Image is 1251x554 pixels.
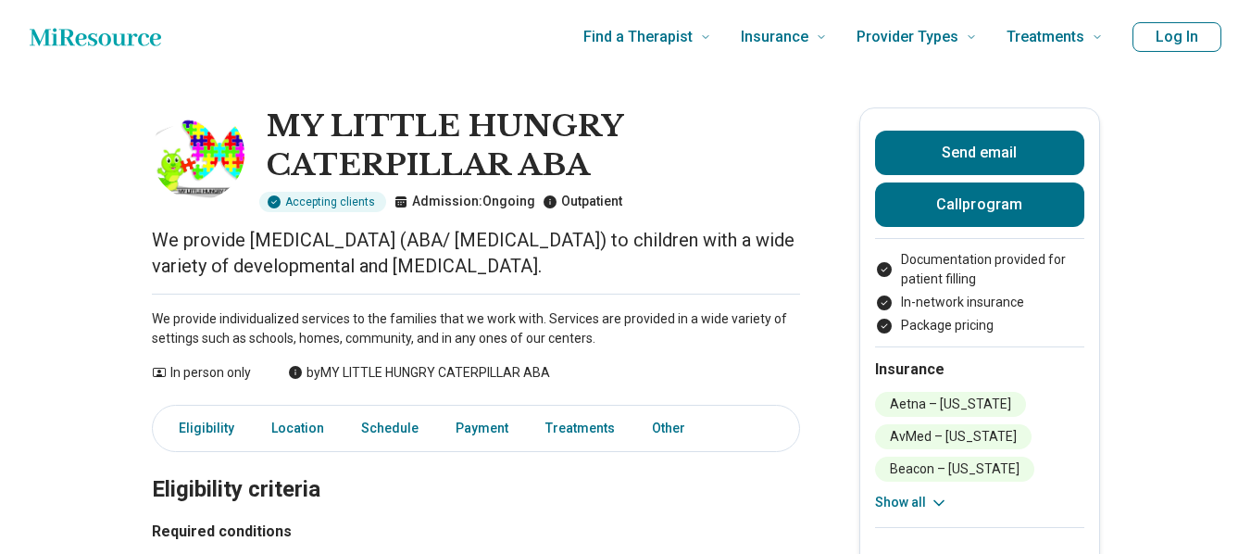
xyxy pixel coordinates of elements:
li: Beacon – [US_STATE] [875,457,1034,482]
button: Callprogram [875,183,1084,227]
span: Find a Therapist [583,24,693,50]
h2: Insurance [875,359,1084,381]
h2: Eligibility criteria [152,430,800,506]
a: Home page [30,19,161,56]
li: AvMed – [US_STATE] [875,424,1032,449]
p: Admission: Ongoing [394,192,535,211]
li: In-network insurance [875,293,1084,312]
button: Show all [875,493,948,512]
a: Other [641,409,707,447]
ul: Payment options [875,250,1084,335]
span: Insurance [741,24,808,50]
p: We provide [MEDICAL_DATA] (ABA/ [MEDICAL_DATA]) to children with a wide variety of developmental ... [152,227,800,279]
h1: MY LITTLE HUNGRY CATERPILLAR ABA [267,107,800,184]
p: We provide individualized services to the families that we work with. Services are provided in a ... [152,309,800,348]
button: Log In [1132,22,1221,52]
li: Aetna – [US_STATE] [875,392,1026,417]
li: Package pricing [875,316,1084,335]
span: Provider Types [857,24,958,50]
a: Schedule [350,409,430,447]
div: In person only [152,363,251,383]
a: Eligibility [156,409,245,447]
a: Treatments [534,409,626,447]
div: by MY LITTLE HUNGRY CATERPILLAR ABA [288,363,550,383]
button: Send email [875,131,1084,175]
p: Outpatient [543,192,622,211]
h3: Required conditions [152,521,800,543]
a: Payment [444,409,519,447]
a: Location [260,409,335,447]
li: Documentation provided for patient filling [875,250,1084,289]
span: Treatments [1007,24,1084,50]
div: Accepting clients [259,192,386,212]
